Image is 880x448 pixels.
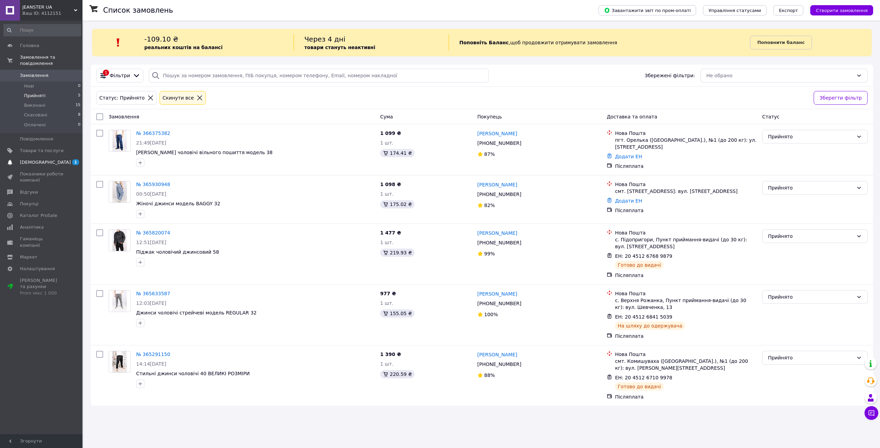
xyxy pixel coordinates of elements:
[380,309,415,318] div: 155.05 ₴
[380,182,401,187] span: 1 098 ₴
[136,150,273,155] a: [PERSON_NAME] чоловічі вільного пошиття модель 38
[20,171,64,183] span: Показники роботи компанії
[768,354,854,361] div: Прийнято
[615,130,757,137] div: Нова Пошта
[477,130,517,137] a: [PERSON_NAME]
[20,277,64,296] span: [PERSON_NAME] та рахунки
[865,406,878,420] button: Чат з покупцем
[136,130,170,136] a: № 366375382
[136,300,166,306] span: 12:03[DATE]
[750,36,812,49] a: Поповнити баланс
[136,291,170,296] a: № 365633587
[476,299,523,308] div: [PHONE_NUMBER]
[149,69,488,82] input: Пошук за номером замовлення, ПІБ покупця, номером телефону, Email, номером накладної
[477,181,517,188] a: [PERSON_NAME]
[24,83,34,89] span: Нові
[703,5,767,15] button: Управління статусами
[615,261,664,269] div: Готово до видачі
[136,201,220,206] a: Жіночі джинси модель BAGGY 32
[136,352,170,357] a: № 365291150
[20,159,71,165] span: [DEMOGRAPHIC_DATA]
[380,200,415,208] div: 175.02 ₴
[380,300,394,306] span: 1 шт.
[615,382,664,391] div: Готово до видачі
[615,236,757,250] div: с. Підопригори, Пункт приймання-видачі (до 30 кг): вул. [STREET_ADDRESS]
[803,7,873,13] a: Створити замовлення
[24,112,47,118] span: Скасовані
[477,230,517,237] a: [PERSON_NAME]
[20,136,53,142] span: Повідомлення
[814,91,868,105] button: Зберегти фільтр
[20,254,37,260] span: Маркет
[615,290,757,297] div: Нова Пошта
[762,114,780,119] span: Статус
[484,312,498,317] span: 100%
[768,232,854,240] div: Прийнято
[112,351,127,372] img: Фото товару
[615,297,757,311] div: с. Верхня Рожанка, Пункт приймання-видачі (до 30 кг): вул. Шевченка, 13
[20,54,82,67] span: Замовлення та повідомлення
[773,5,804,15] button: Експорт
[144,35,178,43] span: -109.10 ₴
[136,371,250,376] a: Стильні джинси чоловічі 40 ВЕЛИКІ РОЗМІРИ
[757,40,805,45] b: Поповнити баланс
[20,224,44,230] span: Аналітика
[615,198,642,204] a: Додати ЕН
[136,361,166,367] span: 14:14[DATE]
[615,322,685,330] div: На шляху до одержувача
[380,291,396,296] span: 977 ₴
[20,201,38,207] span: Покупці
[476,138,523,148] div: [PHONE_NUMBER]
[615,137,757,150] div: пгт. Орелька ([GEOGRAPHIC_DATA].), №1 (до 200 кг): ул. [STREET_ADDRESS]
[98,94,146,102] div: Статус: Прийнято
[477,351,517,358] a: [PERSON_NAME]
[24,122,46,128] span: Оплачені
[136,310,257,315] a: Джинси чоловічі стрейчеві модель REGULAR 32
[20,266,55,272] span: Налаштування
[816,8,868,13] span: Створити замовлення
[477,114,502,119] span: Покупець
[380,370,415,378] div: 220.59 ₴
[161,94,195,102] div: Cкинути все
[380,240,394,245] span: 1 шт.
[615,272,757,279] div: Післяплата
[78,122,80,128] span: 0
[484,203,495,208] span: 82%
[112,290,127,312] img: Фото товару
[810,5,873,15] button: Створити замовлення
[24,93,45,99] span: Прийняті
[615,207,757,214] div: Післяплата
[109,114,139,119] span: Замовлення
[615,229,757,236] div: Нова Пошта
[380,361,394,367] span: 1 шт.
[76,102,80,108] span: 15
[144,45,223,50] b: реальних коштів на балансі
[604,7,691,13] span: Завантажити звіт по пром-оплаті
[615,333,757,340] div: Післяплата
[380,114,393,119] span: Cума
[110,72,130,79] span: Фільтри
[449,34,750,51] div: , щоб продовжити отримувати замовлення
[109,290,131,312] a: Фото товару
[304,45,375,50] b: товари стануть неактивні
[615,188,757,195] div: смт. [STREET_ADDRESS]: вул. [STREET_ADDRESS]
[607,114,657,119] span: Доставка та оплата
[136,182,170,187] a: № 365930948
[476,189,523,199] div: [PHONE_NUMBER]
[304,35,345,43] span: Через 4 дні
[380,140,394,146] span: 1 шт.
[20,72,48,79] span: Замовлення
[136,230,170,236] a: № 365820074
[20,189,38,195] span: Відгуки
[706,72,854,79] div: Не обрано
[109,229,131,251] a: Фото товару
[615,154,642,159] a: Додати ЕН
[615,351,757,358] div: Нова Пошта
[598,5,696,15] button: Завантажити звіт по пром-оплаті
[78,83,80,89] span: 0
[615,358,757,371] div: смт. Комишуваха ([GEOGRAPHIC_DATA].), №1 (до 200 кг): вул. [PERSON_NAME][STREET_ADDRESS]
[459,40,509,45] b: Поповніть Баланс
[20,236,64,248] span: Гаманець компанії
[3,24,81,36] input: Пошук
[615,253,672,259] span: ЕН: 20 4512 6768 9879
